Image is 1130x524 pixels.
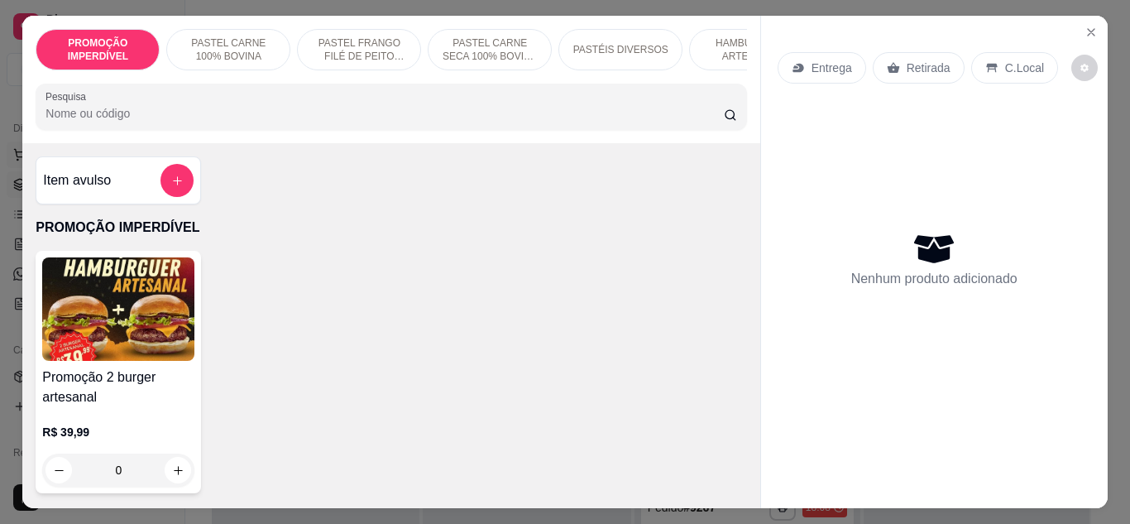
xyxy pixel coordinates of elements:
[36,218,746,238] p: PROMOÇÃO IMPERDÍVEL
[42,257,194,361] img: product-image
[812,60,852,76] p: Entrega
[45,89,92,103] label: Pesquisa
[907,60,950,76] p: Retirada
[42,368,194,407] h4: Promoção 2 burger artesanal
[311,36,407,63] p: PASTEL FRANGO FILÉ DE PEITO DESFIADO
[43,171,111,190] h4: Item avulso
[1078,19,1104,46] button: Close
[1005,60,1044,76] p: C.Local
[851,269,1017,289] p: Nenhum produto adicionado
[703,36,799,63] p: HAMBÚRGUER ARTESANAL
[45,105,724,122] input: Pesquisa
[573,43,668,56] p: PASTÉIS DIVERSOS
[42,424,194,440] p: R$ 39,99
[160,164,194,197] button: add-separate-item
[50,36,146,63] p: PROMOÇÃO IMPERDÍVEL
[180,36,276,63] p: PASTEL CARNE 100% BOVINA
[442,36,538,63] p: PASTEL CARNE SECA 100% BOVINA DESFIADA
[1071,55,1098,81] button: decrease-product-quantity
